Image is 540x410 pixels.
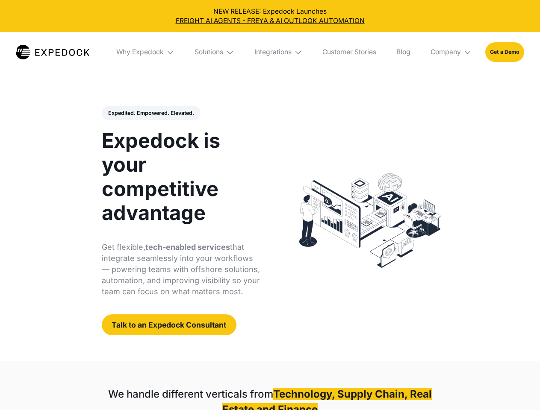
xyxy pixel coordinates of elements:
div: Solutions [188,32,241,72]
div: Company [424,32,478,72]
a: FREIGHT AI AGENTS - FREYA & AI OUTLOOK AUTOMATION [7,16,534,26]
div: Why Expedock [109,32,181,72]
h1: Expedock is your competitive advantage [102,129,260,225]
p: Get flexible, that integrate seamlessly into your workflows — powering teams with offshore soluti... [102,242,260,297]
strong: tech-enabled services [145,243,230,252]
a: Blog [390,32,417,72]
div: Company [431,48,461,56]
strong: We handle different verticals from [108,388,273,400]
div: NEW RELEASE: Expedock Launches [7,7,534,26]
div: Integrations [248,32,309,72]
div: Solutions [195,48,223,56]
a: Talk to an Expedock Consultant [102,314,236,335]
div: Why Expedock [116,48,164,56]
a: Customer Stories [316,32,383,72]
a: Get a Demo [485,42,524,61]
div: Integrations [254,48,292,56]
iframe: Chat Widget [497,369,540,410]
